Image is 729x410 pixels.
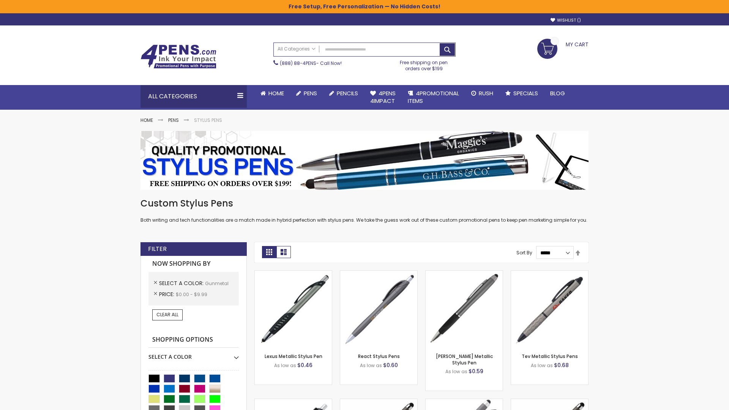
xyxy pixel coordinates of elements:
[445,368,467,375] span: As low as
[554,361,569,369] span: $0.68
[274,362,296,369] span: As low as
[364,85,402,110] a: 4Pens4impact
[205,280,229,287] span: Gunmetal
[340,271,417,348] img: React Stylus Pens-Gunmetal
[516,249,532,256] label: Sort By
[265,353,322,360] a: Lexus Metallic Stylus Pen
[148,348,239,361] div: Select A Color
[268,89,284,97] span: Home
[290,85,323,102] a: Pens
[408,89,459,105] span: 4PROMOTIONAL ITEMS
[426,271,503,348] img: Lory Metallic Stylus Pen-Gunmetal
[140,131,589,190] img: Stylus Pens
[551,17,581,23] a: Wishlist
[140,117,153,123] a: Home
[140,197,589,210] h1: Custom Stylus Pens
[392,57,456,72] div: Free shipping on pen orders over $199
[479,89,493,97] span: Rush
[255,399,332,405] a: Souvenir® Anthem Stylus Pen-Gunmetal
[465,85,499,102] a: Rush
[426,399,503,405] a: Cali Custom Stylus Gel pen-Gunmetal
[140,197,589,224] div: Both writing and tech functionalities are a match made in hybrid perfection with stylus pens. We ...
[513,89,538,97] span: Specials
[255,270,332,277] a: Lexus Metallic Stylus Pen-Gunmetal
[148,245,167,253] strong: Filter
[280,60,316,66] a: (888) 88-4PENS
[426,270,503,277] a: Lory Metallic Stylus Pen-Gunmetal
[337,89,358,97] span: Pencils
[522,353,578,360] a: Tev Metallic Stylus Pens
[278,46,316,52] span: All Categories
[156,311,178,318] span: Clear All
[262,246,276,258] strong: Grid
[511,271,588,348] img: Tev Metallic Stylus Pens-Gunmetal
[358,353,400,360] a: React Stylus Pens
[550,89,565,97] span: Blog
[140,44,216,69] img: 4Pens Custom Pens and Promotional Products
[402,85,465,110] a: 4PROMOTIONALITEMS
[255,271,332,348] img: Lexus Metallic Stylus Pen-Gunmetal
[511,399,588,405] a: Islander Softy Metallic Gel Pen with Stylus - ColorJet Imprint-Gunmetal
[531,362,553,369] span: As low as
[140,85,247,108] div: All Categories
[499,85,544,102] a: Specials
[340,399,417,405] a: Islander Softy Metallic Gel Pen with Stylus-Gunmetal
[148,256,239,272] strong: Now Shopping by
[159,279,205,287] span: Select A Color
[297,361,312,369] span: $0.46
[194,117,222,123] strong: Stylus Pens
[323,85,364,102] a: Pencils
[469,367,483,375] span: $0.59
[274,43,319,55] a: All Categories
[360,362,382,369] span: As low as
[176,291,207,298] span: $0.00 - $9.99
[436,353,493,366] a: [PERSON_NAME] Metallic Stylus Pen
[340,270,417,277] a: React Stylus Pens-Gunmetal
[370,89,396,105] span: 4Pens 4impact
[148,332,239,348] strong: Shopping Options
[304,89,317,97] span: Pens
[280,60,342,66] span: - Call Now!
[159,290,176,298] span: Price
[383,361,398,369] span: $0.60
[544,85,571,102] a: Blog
[152,309,183,320] a: Clear All
[168,117,179,123] a: Pens
[254,85,290,102] a: Home
[511,270,588,277] a: Tev Metallic Stylus Pens-Gunmetal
